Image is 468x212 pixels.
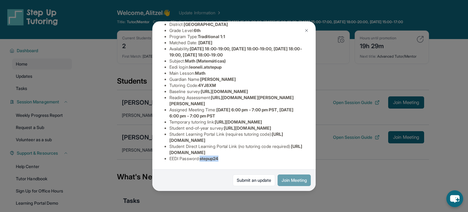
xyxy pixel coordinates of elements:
[169,70,303,76] li: Main Lesson :
[169,95,294,106] span: [URL][DOMAIN_NAME][PERSON_NAME][PERSON_NAME]
[169,46,302,57] span: [DATE] 18:00-19:00, [DATE] 18:00-19:00, [DATE] 18:00-19:00, [DATE] 18:00-19:00
[185,58,226,63] span: Math (Matemáticas)
[446,190,463,207] button: chat-button
[194,28,200,33] span: 6th
[169,76,303,82] li: Guardian Name :
[169,27,303,34] li: Grade Level:
[169,82,303,88] li: Tutoring Code :
[224,125,271,131] span: [URL][DOMAIN_NAME]
[189,64,222,70] span: leoneli.atstepup
[200,156,218,161] span: stepup24
[184,22,228,27] span: [GEOGRAPHIC_DATA]
[198,34,225,39] span: Traditional 1:1
[195,70,205,76] span: Math
[169,143,303,156] li: Student Direct Learning Portal Link (no tutoring code required) :
[169,95,303,107] li: Reading Assessment :
[169,40,303,46] li: Matched Date:
[200,77,236,82] span: [PERSON_NAME]
[169,119,303,125] li: Temporary tutoring link :
[169,58,303,64] li: Subject :
[215,119,262,124] span: [URL][DOMAIN_NAME]
[169,46,303,58] li: Availability:
[198,83,216,88] span: 4YJ8XM
[278,174,311,186] button: Join Meeting
[201,89,248,94] span: [URL][DOMAIN_NAME]
[198,40,212,45] span: [DATE]
[169,107,303,119] li: Assigned Meeting Time :
[169,156,303,162] li: EEDI Password :
[169,34,303,40] li: Program Type:
[304,28,309,33] img: Close Icon
[169,88,303,95] li: Baseline survey :
[169,107,293,118] span: [DATE] 6:00 pm - 7:00 pm PST, [DATE] 6:00 pm - 7:00 pm PST
[233,174,275,186] a: Submit an update
[169,21,303,27] li: District:
[169,131,303,143] li: Student Learning Portal Link (requires tutoring code) :
[169,64,303,70] li: Eedi login :
[169,125,303,131] li: Student end-of-year survey :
